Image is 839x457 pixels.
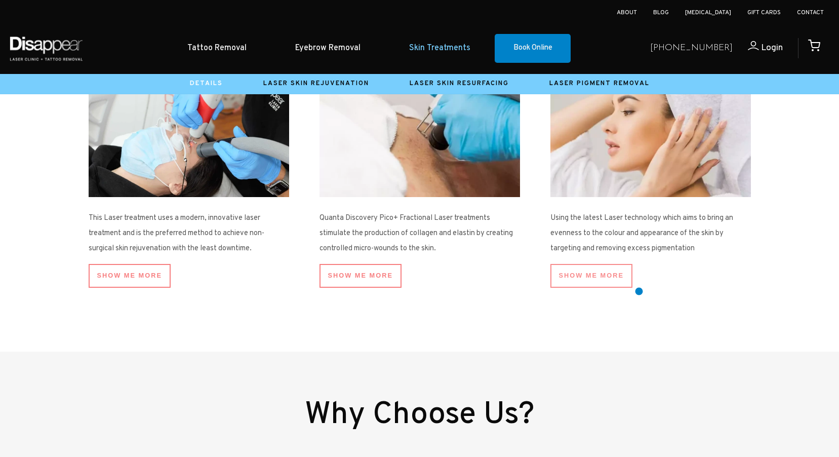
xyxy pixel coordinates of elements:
[89,213,264,253] small: This Laser treatment uses a modern, innovative laser treatment and is the preferred method to ach...
[319,213,513,253] small: Quanta Discovery Pico+ Fractional Laser treatments stimulate the production of collagen and elast...
[190,80,223,88] a: Details
[617,9,637,17] a: About
[163,33,271,64] a: Tattoo Removal
[685,9,731,17] a: [MEDICAL_DATA]
[747,9,781,17] a: Gift Cards
[271,33,385,64] a: Eyebrow Removal
[761,42,783,54] span: Login
[733,41,783,56] a: Login
[549,80,650,88] a: Laser Pigment Removal
[319,264,402,288] a: SHOW ME More
[410,80,509,88] a: Laser Skin Resurfacing
[263,80,369,88] a: Laser Skin Rejuvenation
[550,264,633,288] a: SHOW ME More
[495,34,571,63] a: Book Online
[550,213,733,253] small: Using the latest Laser technology which aims to bring an evenness to the colour and appearance of...
[8,30,85,66] img: Disappear - Laser Clinic and Tattoo Removal Services in Sydney, Australia
[650,41,733,56] a: [PHONE_NUMBER]
[797,9,824,17] a: Contact
[89,264,171,288] a: SHOW ME More
[305,396,535,435] span: Why Choose Us?
[653,9,669,17] a: Blog
[385,33,495,64] a: Skin Treatments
